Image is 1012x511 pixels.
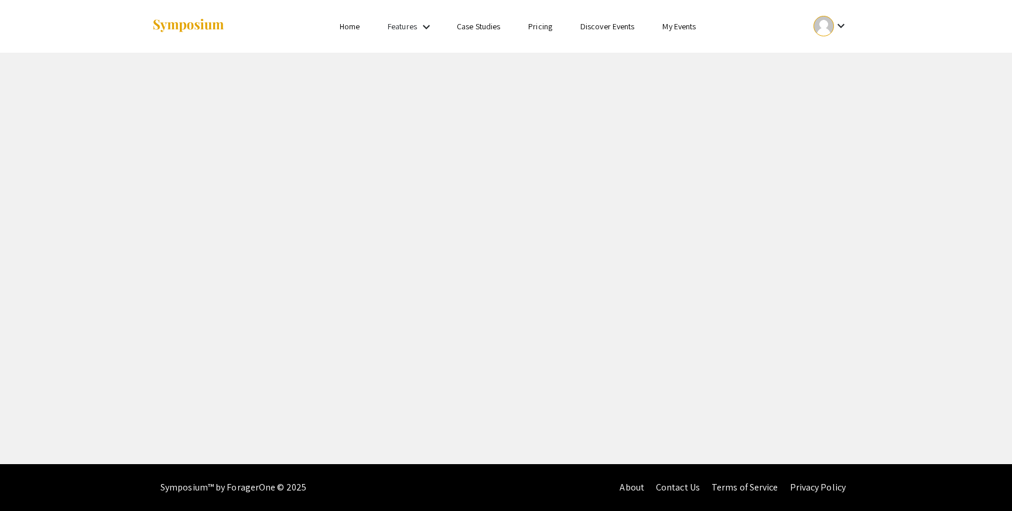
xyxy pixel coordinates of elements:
[580,21,635,32] a: Discover Events
[340,21,360,32] a: Home
[712,481,778,493] a: Terms of Service
[160,464,306,511] div: Symposium™ by ForagerOne © 2025
[388,21,417,32] a: Features
[528,21,552,32] a: Pricing
[790,481,846,493] a: Privacy Policy
[419,20,433,34] mat-icon: Expand Features list
[801,13,860,39] button: Expand account dropdown
[152,18,225,34] img: Symposium by ForagerOne
[457,21,500,32] a: Case Studies
[662,21,696,32] a: My Events
[656,481,700,493] a: Contact Us
[834,19,848,33] mat-icon: Expand account dropdown
[620,481,644,493] a: About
